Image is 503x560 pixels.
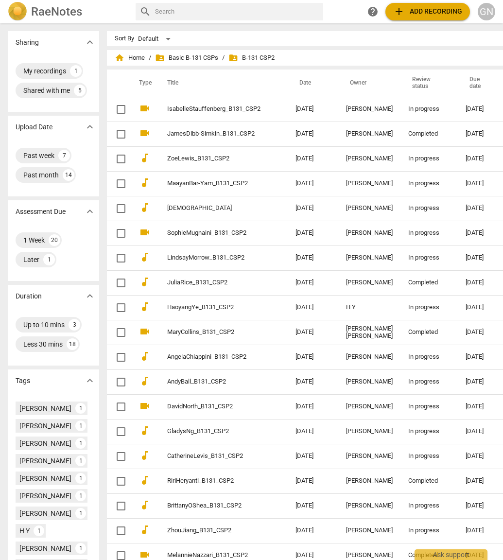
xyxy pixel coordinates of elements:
[75,438,86,449] div: 1
[466,527,500,534] div: [DATE]
[288,221,338,245] td: [DATE]
[346,353,393,361] div: [PERSON_NAME]
[19,456,71,466] div: [PERSON_NAME]
[393,6,405,17] span: add
[139,425,151,437] span: audiotrack
[23,235,45,245] div: 1 Week
[346,304,393,311] div: H Y
[408,304,450,311] div: In progress
[408,205,450,212] div: In progress
[346,477,393,485] div: [PERSON_NAME]
[139,276,151,288] span: audiotrack
[408,105,450,113] div: In progress
[75,455,86,466] div: 1
[466,477,500,485] div: [DATE]
[139,103,151,114] span: videocam
[139,202,151,213] span: audiotrack
[167,552,260,559] a: MelannieNazzari_B131_CSP2
[139,127,151,139] span: videocam
[408,378,450,385] div: In progress
[408,155,450,162] div: In progress
[19,526,30,536] div: H Y
[23,320,65,330] div: Up to 10 mins
[346,254,393,262] div: [PERSON_NAME]
[139,375,151,387] span: audiotrack
[149,54,151,62] span: /
[167,329,260,336] a: MaryCollins_B131_CSP2
[478,3,495,20] button: GN
[167,130,260,138] a: JamesDibb-Simkin_B131_CSP2
[16,37,39,48] p: Sharing
[288,245,338,270] td: [DATE]
[466,428,500,435] div: [DATE]
[346,229,393,237] div: [PERSON_NAME]
[466,403,500,410] div: [DATE]
[139,400,151,412] span: videocam
[466,329,500,336] div: [DATE]
[288,70,338,97] th: Date
[167,205,260,212] a: [DEMOGRAPHIC_DATA]
[466,453,500,460] div: [DATE]
[167,453,260,460] a: CatherineLevis_B131_CSP2
[139,301,151,313] span: audiotrack
[58,150,70,161] div: 7
[466,130,500,138] div: [DATE]
[167,378,260,385] a: AndyBall_B131_CSP2
[408,329,450,336] div: Completed
[288,394,338,419] td: [DATE]
[43,254,55,265] div: 1
[167,254,260,262] a: LindsayMorrow_B131_CSP2
[288,493,338,518] td: [DATE]
[83,35,97,50] button: Show more
[167,304,260,311] a: HaoyangYe_B131_CSP2
[288,444,338,469] td: [DATE]
[63,169,74,181] div: 14
[139,326,151,337] span: videocam
[466,180,500,187] div: [DATE]
[34,525,44,536] div: 1
[408,130,450,138] div: Completed
[346,453,393,460] div: [PERSON_NAME]
[115,35,134,42] div: Sort By
[115,53,145,63] span: Home
[23,339,63,349] div: Less 30 mins
[74,85,86,96] div: 5
[8,2,128,21] a: LogoRaeNotes
[139,6,151,17] span: search
[155,4,319,19] input: Search
[167,353,260,361] a: AngelaChiappini_B131_CSP2
[408,453,450,460] div: In progress
[84,290,96,302] span: expand_more
[167,527,260,534] a: ZhouJiang_B131_CSP2
[288,345,338,369] td: [DATE]
[16,291,42,301] p: Duration
[83,204,97,219] button: Show more
[75,403,86,414] div: 1
[19,403,71,413] div: [PERSON_NAME]
[346,428,393,435] div: [PERSON_NAME]
[167,428,260,435] a: GladysNg_B131_CSP2
[466,105,500,113] div: [DATE]
[16,122,52,132] p: Upload Date
[364,3,382,20] a: Help
[23,151,54,160] div: Past week
[346,325,393,340] div: [PERSON_NAME] [PERSON_NAME]
[23,66,66,76] div: My recordings
[49,234,60,246] div: 20
[346,403,393,410] div: [PERSON_NAME]
[288,171,338,196] td: [DATE]
[84,375,96,386] span: expand_more
[346,105,393,113] div: [PERSON_NAME]
[139,251,151,263] span: audiotrack
[138,31,174,47] div: Default
[288,469,338,493] td: [DATE]
[83,120,97,134] button: Show more
[346,205,393,212] div: [PERSON_NAME]
[156,70,288,97] th: Title
[139,474,151,486] span: audiotrack
[139,499,151,511] span: audiotrack
[385,3,470,20] button: Upload
[346,155,393,162] div: [PERSON_NAME]
[167,155,260,162] a: ZoeLewis_B131_CSP2
[167,180,260,187] a: MaayanBar-Yam_B131_CSP2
